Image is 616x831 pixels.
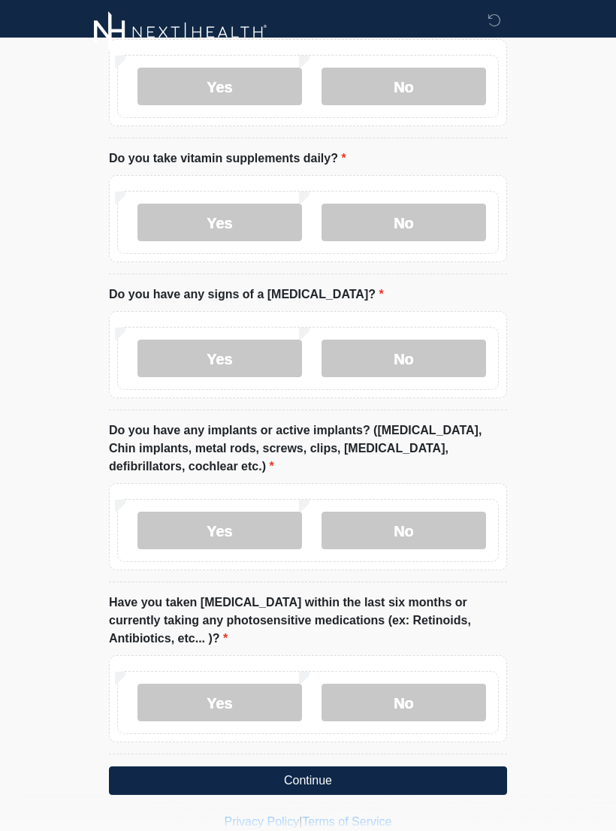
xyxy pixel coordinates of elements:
[109,422,507,476] label: Do you have any implants or active implants? ([MEDICAL_DATA], Chin implants, metal rods, screws, ...
[322,512,486,549] label: No
[137,512,302,549] label: Yes
[322,684,486,721] label: No
[302,815,391,828] a: Terms of Service
[299,815,302,828] a: |
[322,340,486,377] label: No
[322,204,486,241] label: No
[109,150,346,168] label: Do you take vitamin supplements daily?
[322,68,486,105] label: No
[137,684,302,721] label: Yes
[109,286,384,304] label: Do you have any signs of a [MEDICAL_DATA]?
[109,766,507,795] button: Continue
[94,11,267,53] img: Next-Health Logo
[137,340,302,377] label: Yes
[137,204,302,241] label: Yes
[109,594,507,648] label: Have you taken [MEDICAL_DATA] within the last six months or currently taking any photosensitive m...
[137,68,302,105] label: Yes
[225,815,300,828] a: Privacy Policy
